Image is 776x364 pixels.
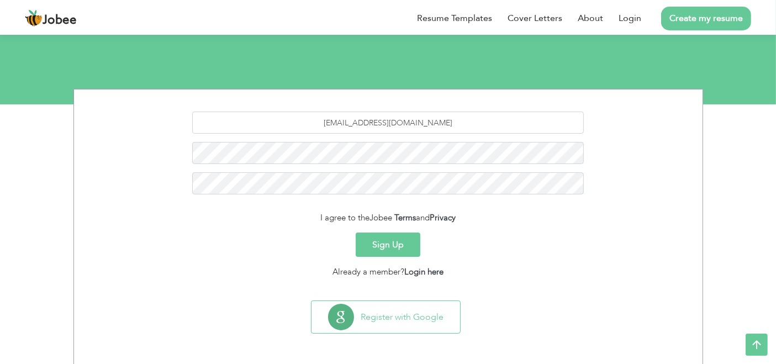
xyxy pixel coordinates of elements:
img: jobee.io [25,9,43,27]
span: Jobee [43,14,77,27]
a: Login [619,12,641,25]
button: Register with Google [312,301,460,333]
input: Email [192,112,584,134]
a: Create my resume [661,7,751,30]
a: Cover Letters [508,12,562,25]
a: About [578,12,603,25]
a: Terms [394,212,416,223]
div: Already a member? [82,266,694,278]
a: Privacy [430,212,456,223]
a: Login here [404,266,444,277]
a: Resume Templates [417,12,492,25]
div: I agree to the and [82,212,694,224]
a: Jobee [25,9,77,27]
button: Sign Up [356,233,420,257]
h1: Create an account. [90,12,687,40]
span: Jobee [369,212,392,223]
